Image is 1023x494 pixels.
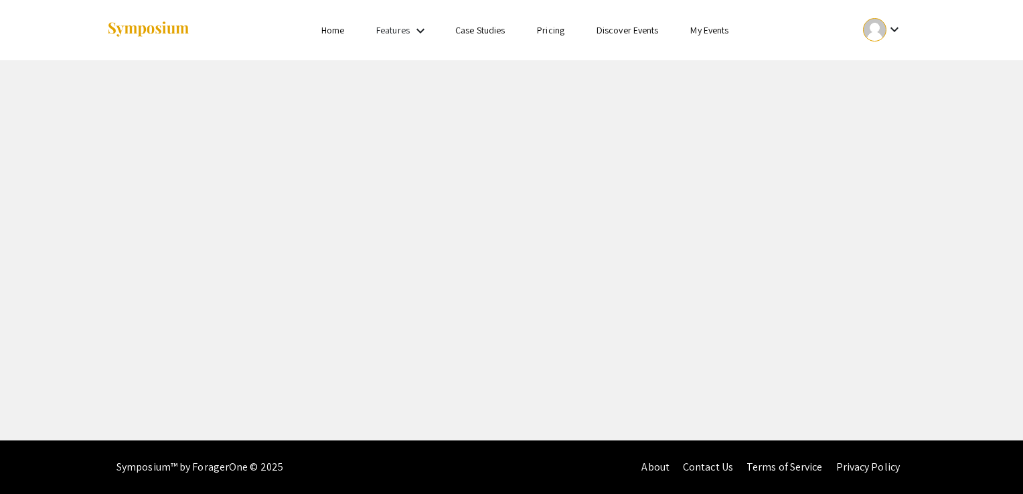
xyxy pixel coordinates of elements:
a: Terms of Service [746,460,823,474]
button: Expand account dropdown [849,15,917,45]
a: Privacy Policy [836,460,900,474]
a: About [641,460,670,474]
a: Case Studies [455,24,505,36]
a: My Events [690,24,728,36]
mat-icon: Expand account dropdown [886,21,902,37]
a: Home [321,24,344,36]
a: Features [376,24,410,36]
a: Discover Events [597,24,659,36]
a: Pricing [537,24,564,36]
mat-icon: Expand Features list [412,23,428,39]
img: Symposium by ForagerOne [106,21,190,39]
div: Symposium™ by ForagerOne © 2025 [116,440,283,494]
a: Contact Us [683,460,733,474]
